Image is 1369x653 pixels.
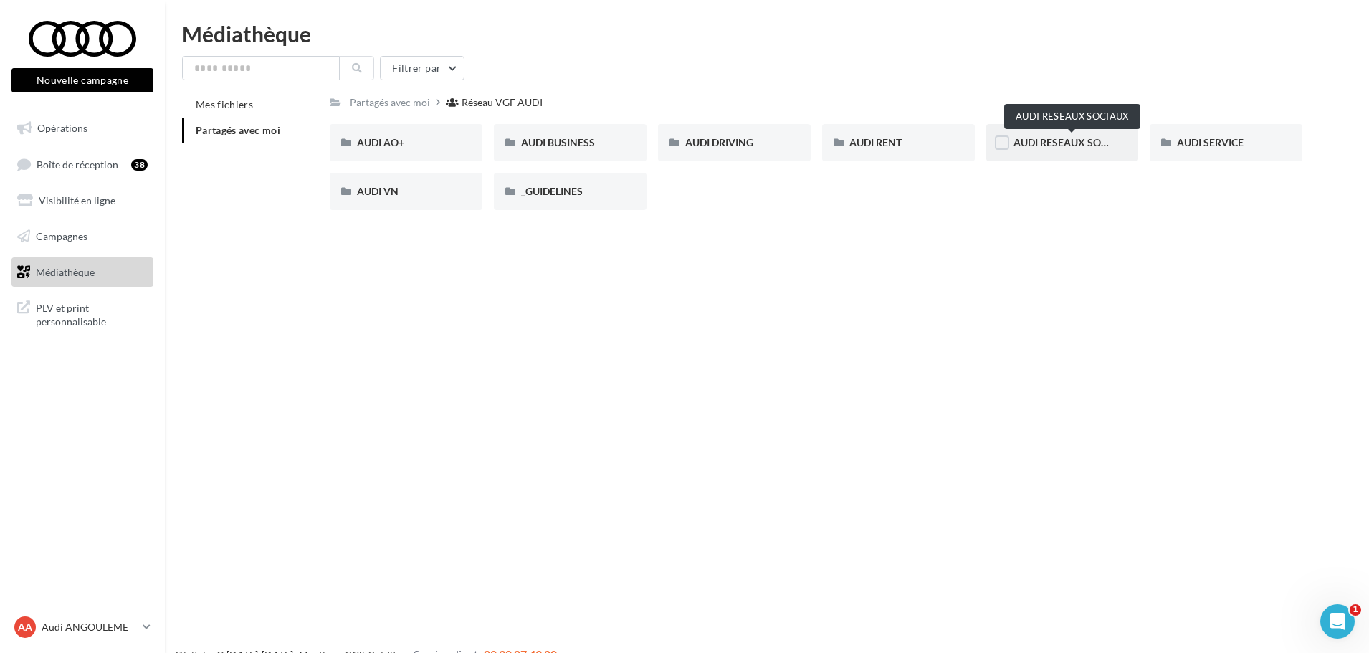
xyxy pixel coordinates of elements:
[11,68,153,92] button: Nouvelle campagne
[131,159,148,171] div: 38
[685,136,753,148] span: AUDI DRIVING
[37,158,118,170] span: Boîte de réception
[350,95,430,110] div: Partagés avec moi
[36,230,87,242] span: Campagnes
[9,113,156,143] a: Opérations
[1177,136,1244,148] span: AUDI SERVICE
[42,620,137,634] p: Audi ANGOULEME
[9,186,156,216] a: Visibilité en ligne
[849,136,902,148] span: AUDI RENT
[36,298,148,329] span: PLV et print personnalisable
[196,124,280,136] span: Partagés avec moi
[9,257,156,287] a: Médiathèque
[9,292,156,335] a: PLV et print personnalisable
[18,620,32,634] span: AA
[1320,604,1355,639] iframe: Intercom live chat
[357,136,404,148] span: AUDI AO+
[11,614,153,641] a: AA Audi ANGOULEME
[182,23,1352,44] div: Médiathèque
[357,185,399,197] span: AUDI VN
[1013,136,1132,148] span: AUDI RESEAUX SOCIAUX
[521,136,595,148] span: AUDI BUSINESS
[196,98,253,110] span: Mes fichiers
[36,265,95,277] span: Médiathèque
[9,149,156,180] a: Boîte de réception38
[39,194,115,206] span: Visibilité en ligne
[9,221,156,252] a: Campagnes
[521,185,583,197] span: _GUIDELINES
[37,122,87,134] span: Opérations
[1350,604,1361,616] span: 1
[380,56,464,80] button: Filtrer par
[1004,104,1140,129] div: AUDI RESEAUX SOCIAUX
[462,95,543,110] div: Réseau VGF AUDI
